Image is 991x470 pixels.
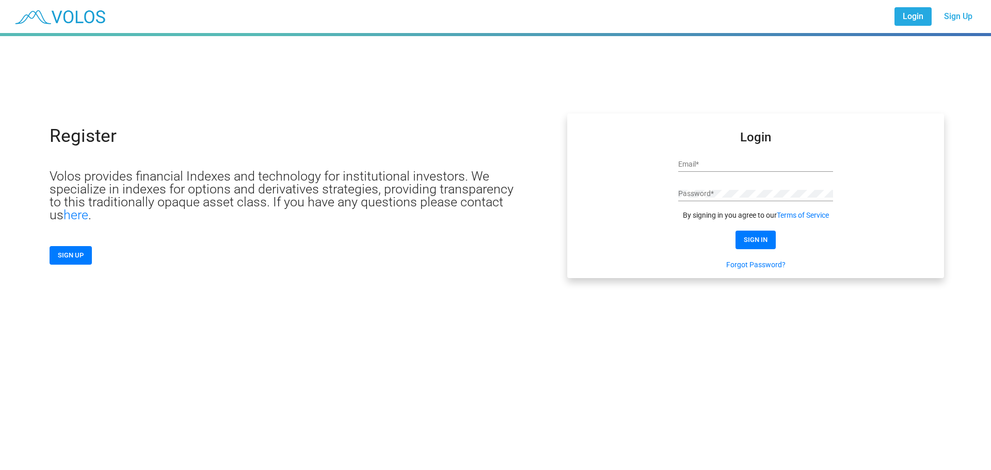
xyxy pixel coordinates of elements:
span: Sign Up [944,11,972,21]
a: Login [894,7,932,26]
p: Register [50,127,117,145]
a: Sign Up [936,7,981,26]
mat-card-title: Login [740,132,771,142]
a: Terms of Service [777,210,829,220]
a: Forgot Password? [726,260,786,270]
span: SIGN UP [58,251,84,259]
p: Volos provides financial Indexes and technology for institutional investors. We specialize in ind... [50,170,520,221]
img: blue_transparent.png [8,4,110,29]
div: By signing in you agree to our [678,210,833,220]
a: here [63,207,88,222]
button: SIGN IN [736,231,776,249]
span: SIGN IN [744,236,768,244]
button: SIGN UP [50,246,92,265]
span: Login [903,11,923,21]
